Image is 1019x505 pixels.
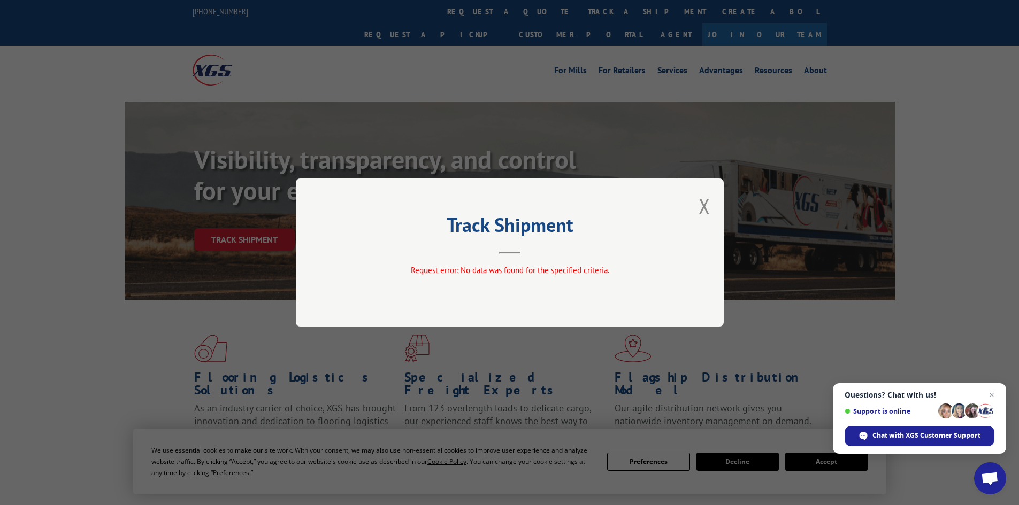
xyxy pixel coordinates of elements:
[349,217,670,238] h2: Track Shipment
[699,192,710,220] button: Close modal
[845,407,934,415] span: Support is online
[985,389,998,401] span: Close chat
[974,462,1006,494] div: Open chat
[872,431,980,440] span: Chat with XGS Customer Support
[845,426,994,446] div: Chat with XGS Customer Support
[845,391,994,399] span: Questions? Chat with us!
[410,265,609,275] span: Request error: No data was found for the specified criteria.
